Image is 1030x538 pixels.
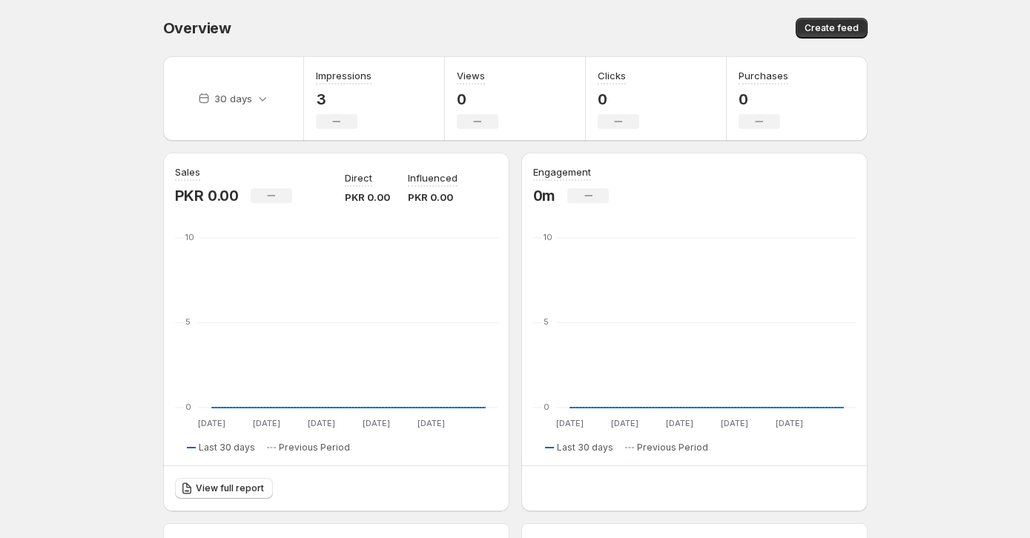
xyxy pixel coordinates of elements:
[185,402,191,412] text: 0
[544,316,549,327] text: 5
[739,90,788,108] p: 0
[775,418,802,428] text: [DATE]
[555,418,583,428] text: [DATE]
[345,190,390,205] p: PKR 0.00
[362,418,389,428] text: [DATE]
[197,418,225,428] text: [DATE]
[252,418,280,428] text: [DATE]
[805,22,859,34] span: Create feed
[175,187,239,205] p: PKR 0.00
[163,19,231,37] span: Overview
[417,418,444,428] text: [DATE]
[408,170,458,185] p: Influenced
[457,68,485,83] h3: Views
[185,232,194,242] text: 10
[307,418,334,428] text: [DATE]
[345,170,372,185] p: Direct
[739,68,788,83] h3: Purchases
[316,90,372,108] p: 3
[533,187,556,205] p: 0m
[544,402,549,412] text: 0
[637,442,708,454] span: Previous Period
[196,482,264,494] span: View full report
[598,68,626,83] h3: Clicks
[796,18,868,39] button: Create feed
[214,91,252,106] p: 30 days
[557,442,613,454] span: Last 30 days
[533,165,591,179] h3: Engagement
[279,442,350,454] span: Previous Period
[610,418,638,428] text: [DATE]
[185,316,191,327] text: 5
[457,90,498,108] p: 0
[665,418,693,428] text: [DATE]
[544,232,552,242] text: 10
[408,190,458,205] p: PKR 0.00
[598,90,639,108] p: 0
[720,418,747,428] text: [DATE]
[199,442,255,454] span: Last 30 days
[175,478,273,499] a: View full report
[175,165,200,179] h3: Sales
[316,68,372,83] h3: Impressions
